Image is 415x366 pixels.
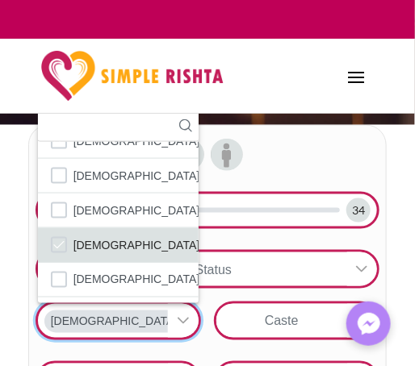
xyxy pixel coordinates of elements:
li: Christian [38,124,199,159]
span: [DEMOGRAPHIC_DATA] [51,314,178,330]
img: Messenger [353,308,385,340]
span: [DEMOGRAPHIC_DATA] [73,165,200,186]
strong: جاز کیش [162,8,192,18]
span: [DEMOGRAPHIC_DATA] [73,200,200,221]
span: [DEMOGRAPHIC_DATA] [73,235,200,256]
div: Caste [216,304,347,338]
li: Hindu [38,159,199,193]
li: Muslim [38,228,199,263]
strong: ایزی پیسہ [125,8,160,18]
span: [DEMOGRAPHIC_DATA] [73,269,200,290]
div: 34 [346,198,371,223]
li: Sikh [38,263,199,297]
li: Jew [38,193,199,228]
